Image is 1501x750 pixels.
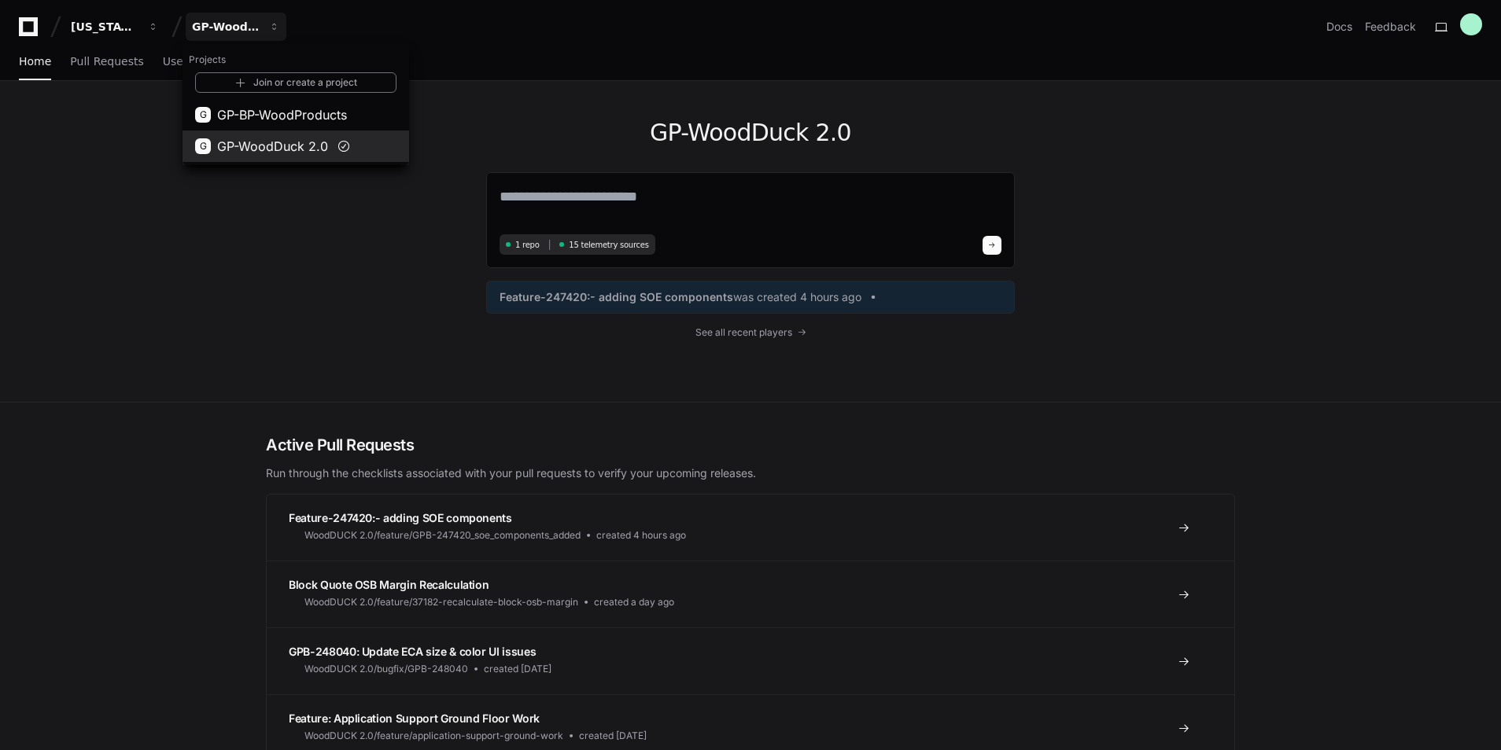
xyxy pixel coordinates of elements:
[217,137,328,156] span: GP-WoodDuck 2.0
[163,57,194,66] span: Users
[70,44,143,80] a: Pull Requests
[289,711,540,725] span: Feature: Application Support Ground Floor Work
[267,494,1234,561] a: Feature-247420:- adding SOE componentsWoodDUCK 2.0/feature/GPB-247420_soe_components_addedcreated...
[19,57,51,66] span: Home
[515,239,540,251] span: 1 repo
[594,596,674,608] span: created a day ago
[163,44,194,80] a: Users
[579,730,647,742] span: created [DATE]
[304,730,563,742] span: WoodDUCK 2.0/feature/application-support-ground-work
[267,561,1234,627] a: Block Quote OSB Margin RecalculationWoodDUCK 2.0/feature/37182-recalculate-block-osb-margincreate...
[289,511,512,524] span: Feature-247420:- adding SOE components
[183,44,409,165] div: [US_STATE] Pacific
[195,72,396,93] a: Join or create a project
[1326,19,1352,35] a: Docs
[70,57,143,66] span: Pull Requests
[304,529,581,542] span: WoodDUCK 2.0/feature/GPB-247420_soe_components_added
[186,13,286,41] button: GP-WoodDuck 2.0
[192,19,260,35] div: GP-WoodDuck 2.0
[500,289,733,305] span: Feature-247420:- adding SOE components
[484,663,551,675] span: created [DATE]
[733,289,861,305] span: was created 4 hours ago
[486,326,1015,339] a: See all recent players
[183,47,409,72] h1: Projects
[1365,19,1416,35] button: Feedback
[266,465,1235,481] p: Run through the checklists associated with your pull requests to verify your upcoming releases.
[569,239,648,251] span: 15 telemetry sources
[266,434,1235,456] h2: Active Pull Requests
[217,105,347,124] span: GP-BP-WoodProducts
[195,138,211,154] div: G
[596,529,686,542] span: created 4 hours ago
[486,119,1015,147] h1: GP-WoodDuck 2.0
[65,13,165,41] button: [US_STATE] Pacific
[695,326,792,339] span: See all recent players
[71,19,138,35] div: [US_STATE] Pacific
[289,578,489,591] span: Block Quote OSB Margin Recalculation
[500,289,1001,305] a: Feature-247420:- adding SOE componentswas created 4 hours ago
[289,645,536,658] span: GPB-248040: Update ECA size & color UI issues
[304,596,578,608] span: WoodDUCK 2.0/feature/37182-recalculate-block-osb-margin
[19,44,51,80] a: Home
[267,627,1234,694] a: GPB-248040: Update ECA size & color UI issuesWoodDUCK 2.0/bugfix/GPB-248040created [DATE]
[304,663,468,675] span: WoodDUCK 2.0/bugfix/GPB-248040
[195,107,211,123] div: G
